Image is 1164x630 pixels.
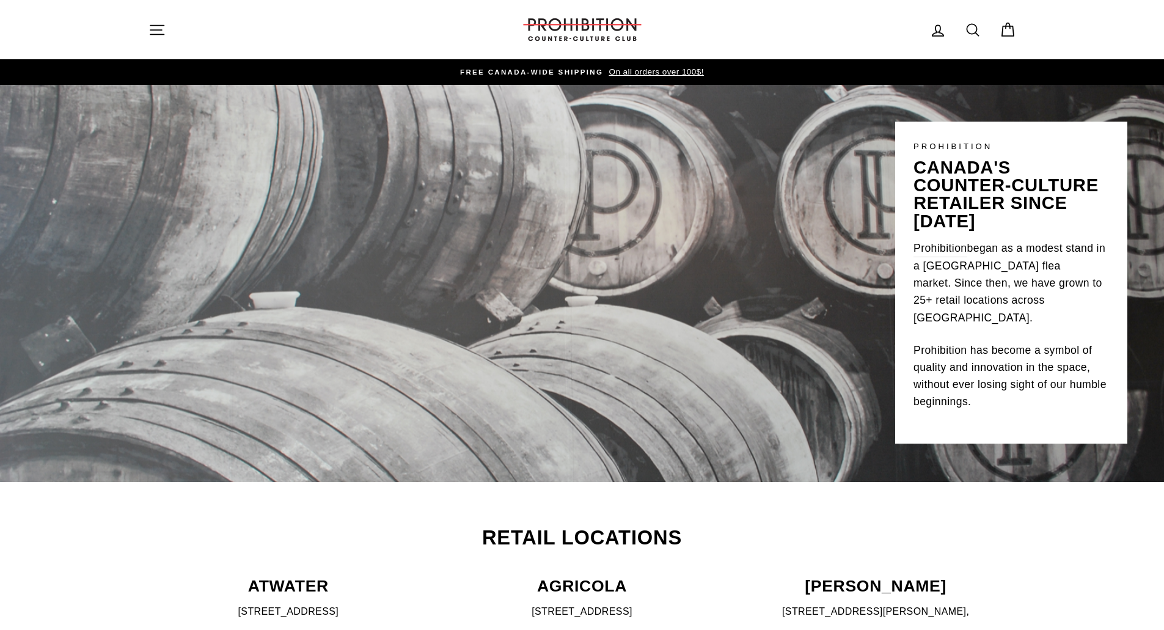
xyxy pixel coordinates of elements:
p: began as a modest stand in a [GEOGRAPHIC_DATA] flea market. Since then, we have grown to 25+ reta... [913,240,1109,326]
span: FREE CANADA-WIDE SHIPPING [460,68,603,76]
a: Prohibition [913,240,967,257]
p: AGRICOLA [442,578,722,595]
span: On all orders over 100$! [606,67,703,76]
p: canada's counter-culture retailer since [DATE] [913,159,1109,230]
img: PROHIBITION COUNTER-CULTURE CLUB [521,18,643,41]
p: [STREET_ADDRESS][PERSON_NAME], [736,604,1016,620]
p: [STREET_ADDRESS] [148,604,429,620]
p: Prohibition has become a symbol of quality and innovation in the space, without ever losing sight... [913,342,1109,411]
a: FREE CANADA-WIDE SHIPPING On all orders over 100$! [152,65,1013,79]
p: ATWATER [148,578,429,595]
h2: Retail Locations [148,528,1016,548]
p: PROHIBITION [913,140,1109,153]
p: [PERSON_NAME] [736,578,1016,595]
p: [STREET_ADDRESS] [442,604,722,620]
